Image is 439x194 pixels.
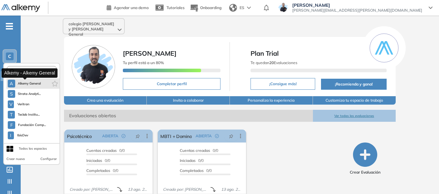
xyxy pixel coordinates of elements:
button: Completar perfil [123,78,221,90]
span: ABIERTA [196,133,212,139]
button: Crear Evaluación [350,143,380,175]
span: Plan Trial [251,49,387,58]
button: Ver todas las evaluaciones [313,110,396,122]
span: Te quedan Evaluaciones [251,60,297,65]
button: pushpin [131,131,145,141]
button: Crear nuevo [6,156,25,162]
span: I [10,133,11,138]
button: Personaliza la experiencia [230,96,313,105]
span: Teclab Institu... [17,112,40,117]
span: Alkemy General [18,81,41,86]
span: Crear Evaluación [350,169,380,175]
iframe: Chat Widget [407,163,439,194]
div: Todos los espacios [19,146,47,151]
span: pushpin [229,133,233,139]
span: Completados [86,168,110,173]
div: Widget de chat [407,163,439,194]
span: IbisDev [16,133,29,138]
span: check-circle [215,134,219,138]
button: Crea una evaluación [64,96,147,105]
button: Configurar [40,156,57,162]
span: pushpin [135,133,140,139]
span: Creado por: [PERSON_NAME] [160,187,210,192]
a: MBTI + Domino [160,130,192,143]
span: colegio [PERSON_NAME] y [PERSON_NAME] General [69,21,116,37]
span: Onboarding [200,5,221,10]
span: 0/0 [86,148,125,153]
span: [PERSON_NAME] [123,49,177,57]
span: 0/0 [180,148,218,153]
span: Agendar una demo [114,5,149,10]
span: T [10,112,13,117]
span: 13 ago. 2025 [125,187,150,192]
span: S [10,91,13,97]
button: ¡Recomienda y gana! [321,79,387,90]
span: A [10,81,13,86]
span: 0/0 [180,158,204,163]
span: 0/0 [86,158,110,163]
span: ES [240,5,244,11]
span: Cuentas creadas [86,148,117,153]
span: Fundación Comp... [18,122,46,128]
button: Onboarding [190,1,221,15]
span: 0/0 [180,168,212,173]
i: - [6,26,13,27]
span: Strata Analyti... [18,91,41,97]
a: Psicotécnico [67,130,92,143]
span: Iniciadas [86,158,102,163]
b: 20 [269,60,274,65]
img: Logo [1,4,40,12]
div: Alkemy - Alkemy General [2,68,58,78]
span: Creado por: [PERSON_NAME] [67,187,117,192]
button: Invita a colaborar [147,96,230,105]
button: pushpin [224,131,238,141]
img: Foto de perfil [72,45,115,88]
span: Iniciadas [180,158,196,163]
span: Evaluaciones abiertas [64,110,313,122]
span: V [9,102,13,107]
span: Veritran [16,102,30,107]
span: C [8,54,11,59]
span: Tutoriales [166,5,185,10]
span: [PERSON_NAME][EMAIL_ADDRESS][PERSON_NAME][DOMAIN_NAME] [292,8,422,13]
img: arrow [247,6,251,9]
span: check-circle [122,134,125,138]
span: [PERSON_NAME] [292,3,422,8]
span: Completados [180,168,204,173]
span: 0/0 [86,168,118,173]
button: ¡Consigue más! [251,78,315,90]
span: Cuentas creadas [180,148,210,153]
span: F [10,122,13,128]
span: Tu perfil está a un 80% [123,60,164,65]
span: ABIERTA [102,133,118,139]
button: Customiza tu espacio de trabajo [313,96,396,105]
span: 13 ago. 2025 [219,187,243,192]
img: world [229,4,237,12]
a: Agendar una demo [107,3,149,11]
